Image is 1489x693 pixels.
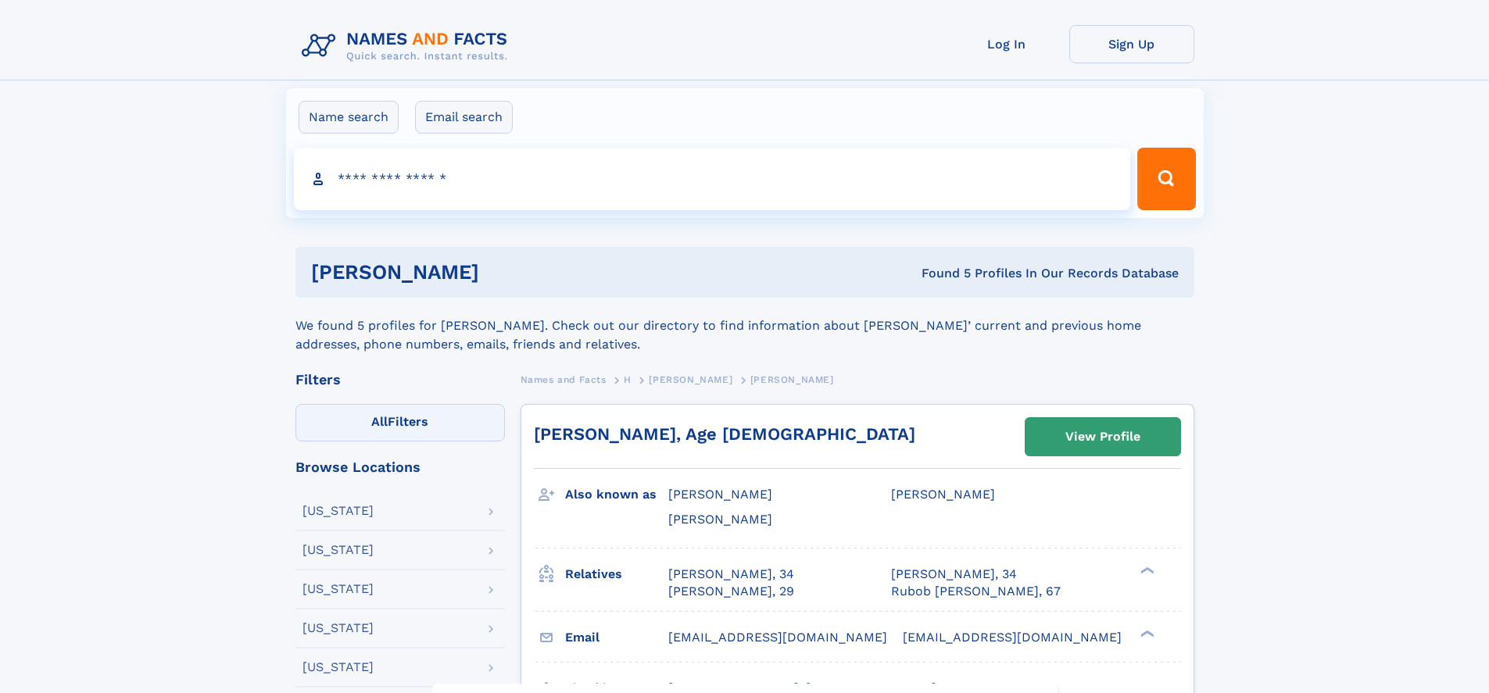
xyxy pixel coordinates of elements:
span: [PERSON_NAME] [668,487,772,502]
div: Filters [295,373,505,387]
h1: [PERSON_NAME] [311,263,700,282]
label: Name search [299,101,399,134]
h3: Relatives [565,561,668,588]
a: Sign Up [1069,25,1194,63]
div: [US_STATE] [302,583,374,595]
h3: Also known as [565,481,668,508]
div: ❯ [1136,565,1155,575]
span: H [624,374,632,385]
div: Found 5 Profiles In Our Records Database [700,265,1179,282]
a: [PERSON_NAME], 34 [891,566,1017,583]
div: We found 5 profiles for [PERSON_NAME]. Check out our directory to find information about [PERSON_... [295,298,1194,354]
div: [US_STATE] [302,544,374,556]
a: [PERSON_NAME], 34 [668,566,794,583]
div: Browse Locations [295,460,505,474]
span: All [371,414,388,429]
a: [PERSON_NAME] [649,370,732,389]
span: [PERSON_NAME] [891,487,995,502]
a: [PERSON_NAME], 29 [668,583,794,600]
div: ❯ [1136,628,1155,638]
a: H [624,370,632,389]
input: search input [294,148,1131,210]
label: Email search [415,101,513,134]
a: Names and Facts [521,370,607,389]
a: Rubob [PERSON_NAME], 67 [891,583,1061,600]
span: [PERSON_NAME] [668,512,772,527]
a: View Profile [1025,418,1180,455]
h3: Email [565,624,668,651]
div: View Profile [1065,419,1140,455]
div: [US_STATE] [302,661,374,673]
a: [PERSON_NAME], Age [DEMOGRAPHIC_DATA] [534,424,915,444]
span: [EMAIL_ADDRESS][DOMAIN_NAME] [903,630,1122,645]
img: Logo Names and Facts [295,25,521,67]
span: [EMAIL_ADDRESS][DOMAIN_NAME] [668,630,887,645]
div: [US_STATE] [302,505,374,517]
span: [PERSON_NAME] [649,374,732,385]
button: Search Button [1137,148,1195,210]
label: Filters [295,404,505,441]
div: [US_STATE] [302,622,374,634]
a: Log In [944,25,1069,63]
span: [PERSON_NAME] [750,374,834,385]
